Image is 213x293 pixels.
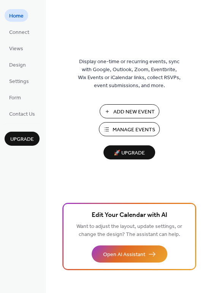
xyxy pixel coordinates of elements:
[100,104,159,118] button: Add New Event
[9,61,26,69] span: Design
[5,42,28,54] a: Views
[108,148,151,158] span: 🚀 Upgrade
[78,58,181,90] span: Display one-time or recurring events, sync with Google, Outlook, Zoom, Eventbrite, Wix Events or ...
[10,135,34,143] span: Upgrade
[76,221,182,240] span: Want to adjust the layout, update settings, or change the design? The assistant can help.
[5,25,34,38] a: Connect
[5,58,30,71] a: Design
[5,75,33,87] a: Settings
[113,108,155,116] span: Add New Event
[92,245,167,263] button: Open AI Assistant
[9,29,29,37] span: Connect
[9,45,23,53] span: Views
[9,94,21,102] span: Form
[5,9,28,22] a: Home
[5,91,25,104] a: Form
[9,110,35,118] span: Contact Us
[103,251,145,259] span: Open AI Assistant
[113,126,155,134] span: Manage Events
[5,107,40,120] a: Contact Us
[99,122,160,136] button: Manage Events
[103,145,155,159] button: 🚀 Upgrade
[9,78,29,86] span: Settings
[5,132,40,146] button: Upgrade
[92,210,167,221] span: Edit Your Calendar with AI
[9,12,24,20] span: Home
